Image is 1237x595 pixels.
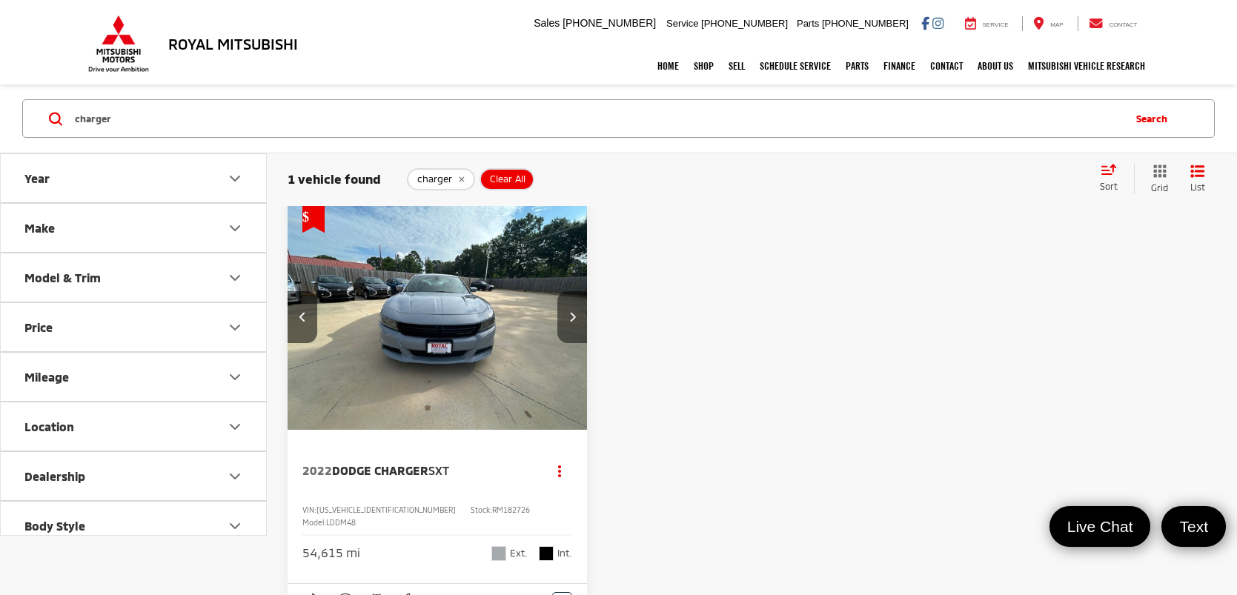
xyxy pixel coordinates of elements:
a: Service [954,16,1020,31]
h3: Royal Mitsubishi [168,36,298,52]
button: Model & TrimModel & Trim [1,253,268,302]
span: Live Chat [1060,516,1141,536]
button: MileageMileage [1,353,268,401]
span: Get Price Drop Alert [302,205,325,233]
div: Year [24,171,50,185]
div: Location [24,419,74,433]
div: Model & Trim [24,270,101,285]
div: 2022 Dodge Charger SXT 2 [287,205,588,430]
button: Search [1121,100,1189,137]
span: Contact [1109,21,1137,28]
a: Mitsubishi Vehicle Research [1021,47,1153,84]
span: LDDM48 [326,518,356,527]
div: Body Style [24,519,85,533]
button: DealershipDealership [1,452,268,500]
a: Live Chat [1049,506,1151,547]
a: Facebook: Click to visit our Facebook page [921,17,929,29]
button: Clear All [480,168,534,190]
div: Price [226,318,244,336]
span: Black [539,546,554,561]
span: Stock: [471,505,492,514]
button: List View [1179,164,1216,194]
span: dropdown dots [558,465,561,476]
a: Finance [876,47,923,84]
img: Mitsubishi [85,15,152,73]
div: Location [226,417,244,435]
button: remove charger [407,168,475,190]
div: Mileage [226,368,244,385]
span: RM182726 [492,505,530,514]
input: Search by Make, Model, or Keyword [73,101,1121,136]
div: 54,615 mi [302,545,360,562]
span: Map [1050,21,1063,28]
div: Dealership [24,469,85,483]
a: Contact [923,47,970,84]
span: Sales [534,17,560,29]
span: 2022 [302,463,332,477]
a: Schedule Service: Opens in a new tab [752,47,838,84]
span: Sort [1100,181,1118,191]
a: Shop [686,47,721,84]
div: Mileage [24,370,69,384]
div: Body Style [226,516,244,534]
span: 1 vehicle found [288,171,381,186]
button: Select sort value [1092,164,1134,193]
a: Contact [1078,16,1149,31]
div: Dealership [226,467,244,485]
a: Instagram: Click to visit our Instagram page [932,17,943,29]
div: Year [226,169,244,187]
a: Sell [721,47,752,84]
button: Grid View [1134,164,1179,194]
span: Dodge Charger [332,463,428,477]
span: Grid [1151,182,1168,194]
span: Clear All [490,173,525,185]
button: MakeMake [1,204,268,252]
span: Ext. [510,546,528,560]
button: Actions [546,458,572,484]
span: charger [417,173,452,185]
a: 2022 Dodge Charger SXT2022 Dodge Charger SXT2022 Dodge Charger SXT2022 Dodge Charger SXT [287,205,588,430]
button: LocationLocation [1,402,268,451]
a: 2022Dodge ChargerSXT [302,462,531,479]
a: Home [650,47,686,84]
span: Text [1172,516,1216,536]
span: [PHONE_NUMBER] [822,18,909,29]
button: Previous image [288,291,317,343]
div: Make [24,221,55,235]
button: PricePrice [1,303,268,351]
span: Service [983,21,1009,28]
a: About Us [970,47,1021,84]
button: YearYear [1,154,268,202]
span: List [1190,181,1205,193]
button: Next image [557,291,587,343]
div: Price [24,320,53,334]
button: Body StyleBody Style [1,502,268,550]
span: [US_VEHICLE_IDENTIFICATION_NUMBER] [316,505,456,514]
span: Int. [557,546,572,560]
div: Model & Trim [226,268,244,286]
span: Smoke Show [491,546,506,561]
img: 2022 Dodge Charger SXT [287,205,588,431]
span: Model: [302,518,326,527]
a: Parts: Opens in a new tab [838,47,876,84]
div: Make [226,219,244,236]
span: [PHONE_NUMBER] [701,18,788,29]
span: SXT [428,463,449,477]
span: VIN: [302,505,316,514]
a: Text [1161,506,1226,547]
span: [PHONE_NUMBER] [563,17,656,29]
a: Map [1022,16,1074,31]
span: Parts [797,18,819,29]
span: Service [666,18,698,29]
